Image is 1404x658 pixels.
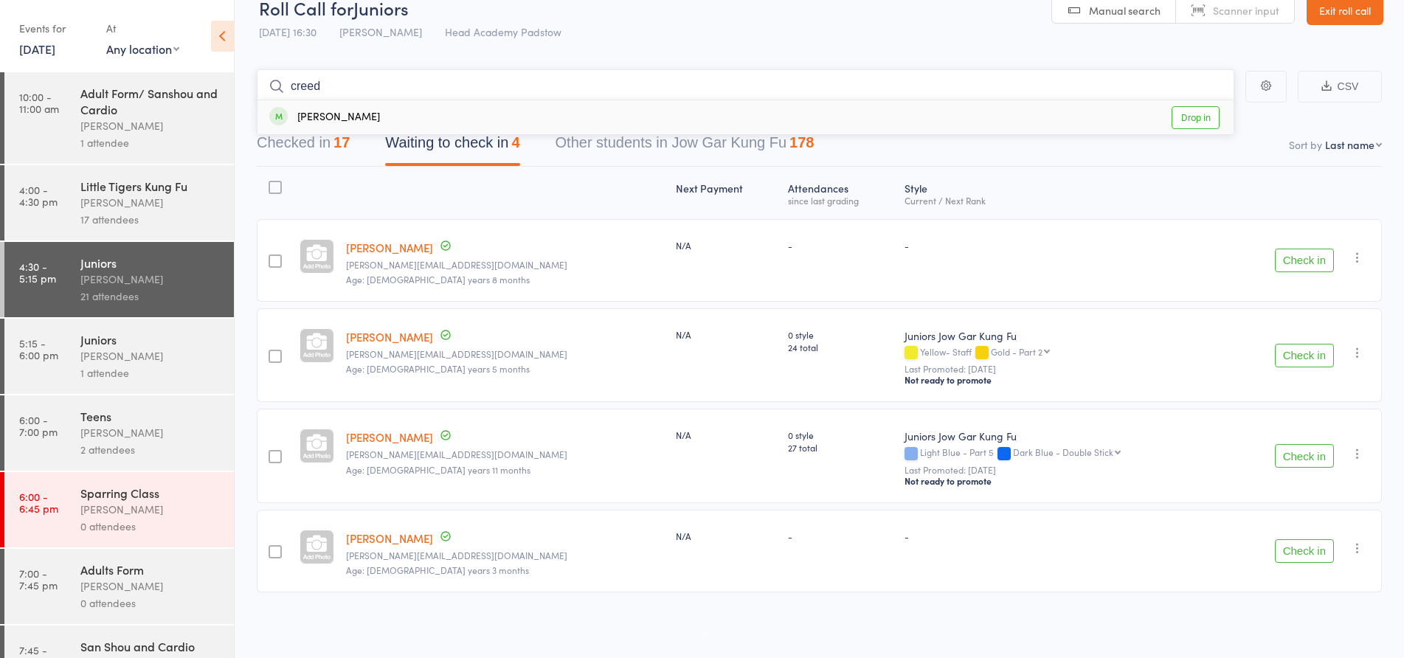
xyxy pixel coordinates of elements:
button: Check in [1275,539,1334,563]
div: N/A [676,239,776,252]
small: j.manasee@gmail.com [346,260,665,270]
div: 2 attendees [80,441,221,458]
small: m.woods.16@hotmail.com [346,550,665,561]
a: 6:00 -7:00 pmTeens[PERSON_NAME]2 attendees [4,395,234,471]
small: Elaine_stmartin@yahoo.co.uk [346,449,665,460]
time: 4:30 - 5:15 pm [19,260,56,284]
div: Juniors Jow Gar Kung Fu [905,328,1216,343]
div: At [106,16,179,41]
a: [PERSON_NAME] [346,240,433,255]
div: Style [899,173,1222,212]
div: Atten­dances [782,173,899,212]
time: 10:00 - 11:00 am [19,91,59,114]
a: 4:00 -4:30 pmLittle Tigers Kung Fu[PERSON_NAME]17 attendees [4,165,234,240]
div: Juniors [80,254,221,271]
div: Little Tigers Kung Fu [80,178,221,194]
span: [DATE] 16:30 [259,24,317,39]
span: Age: [DEMOGRAPHIC_DATA] years 5 months [346,362,530,375]
div: Current / Next Rank [905,195,1216,205]
div: 1 attendee [80,364,221,381]
span: Scanner input [1213,3,1279,18]
div: Dark Blue - Double Stick [1013,447,1113,457]
div: 21 attendees [80,288,221,305]
time: 7:00 - 7:45 pm [19,567,58,591]
div: - [905,239,1216,252]
span: Head Academy Padstow [445,24,561,39]
div: Yellow- Staff [905,347,1216,359]
time: 6:00 - 7:00 pm [19,414,58,437]
small: Last Promoted: [DATE] [905,364,1216,374]
div: 0 attendees [80,595,221,612]
a: 7:00 -7:45 pmAdults Form[PERSON_NAME]0 attendees [4,549,234,624]
span: Age: [DEMOGRAPHIC_DATA] years 11 months [346,463,530,476]
a: 6:00 -6:45 pmSparring Class[PERSON_NAME]0 attendees [4,472,234,547]
div: N/A [676,328,776,341]
div: [PERSON_NAME] [80,194,221,211]
div: - [788,530,893,542]
a: [DATE] [19,41,55,57]
div: Light Blue - Part 5 [905,447,1216,460]
button: Waiting to check in4 [385,127,519,166]
div: Adult Form/ Sanshou and Cardio [80,85,221,117]
div: Any location [106,41,179,57]
div: [PERSON_NAME] [80,271,221,288]
div: 17 [333,134,350,150]
div: Juniors Jow Gar Kung Fu [905,429,1216,443]
div: since last grading [788,195,893,205]
div: [PERSON_NAME] [80,501,221,518]
span: 27 total [788,441,893,454]
time: 6:00 - 6:45 pm [19,491,58,514]
div: 0 attendees [80,518,221,535]
div: 4 [511,134,519,150]
span: 24 total [788,341,893,353]
a: [PERSON_NAME] [346,530,433,546]
div: Next Payment [670,173,782,212]
div: Sparring Class [80,485,221,501]
span: Age: [DEMOGRAPHIC_DATA] years 8 months [346,273,530,285]
div: - [788,239,893,252]
time: 5:15 - 6:00 pm [19,337,58,361]
label: Sort by [1289,137,1322,152]
button: CSV [1298,71,1382,103]
div: 1 attendee [80,134,221,151]
button: Check in [1275,444,1334,468]
a: [PERSON_NAME] [346,329,433,344]
a: 10:00 -11:00 amAdult Form/ Sanshou and Cardio[PERSON_NAME]1 attendee [4,72,234,164]
div: N/A [676,530,776,542]
div: N/A [676,429,776,441]
button: Check in [1275,249,1334,272]
div: 178 [789,134,814,150]
div: Last name [1325,137,1374,152]
button: Other students in Jow Gar Kung Fu178 [556,127,815,166]
small: Last Promoted: [DATE] [905,465,1216,475]
div: Not ready to promote [905,475,1216,487]
div: Adults Form [80,561,221,578]
div: 17 attendees [80,211,221,228]
span: [PERSON_NAME] [339,24,422,39]
div: Gold - Part 2 [991,347,1042,356]
span: Manual search [1089,3,1161,18]
a: 5:15 -6:00 pmJuniors[PERSON_NAME]1 attendee [4,319,234,394]
a: 4:30 -5:15 pmJuniors[PERSON_NAME]21 attendees [4,242,234,317]
a: [PERSON_NAME] [346,429,433,445]
button: Checked in17 [257,127,350,166]
div: [PERSON_NAME] [80,578,221,595]
input: Search by name [257,69,1234,103]
div: Teens [80,408,221,424]
div: - [905,530,1216,542]
span: Age: [DEMOGRAPHIC_DATA] years 3 months [346,564,529,576]
time: 4:00 - 4:30 pm [19,184,58,207]
div: Events for [19,16,91,41]
span: 0 style [788,328,893,341]
div: Not ready to promote [905,374,1216,386]
div: [PERSON_NAME] [80,117,221,134]
span: 0 style [788,429,893,441]
div: [PERSON_NAME] [80,424,221,441]
div: [PERSON_NAME] [269,109,380,126]
div: [PERSON_NAME] [80,347,221,364]
div: Juniors [80,331,221,347]
small: melissa.pasquale83@gmail.com [346,349,665,359]
button: Check in [1275,344,1334,367]
a: Drop in [1172,106,1220,129]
